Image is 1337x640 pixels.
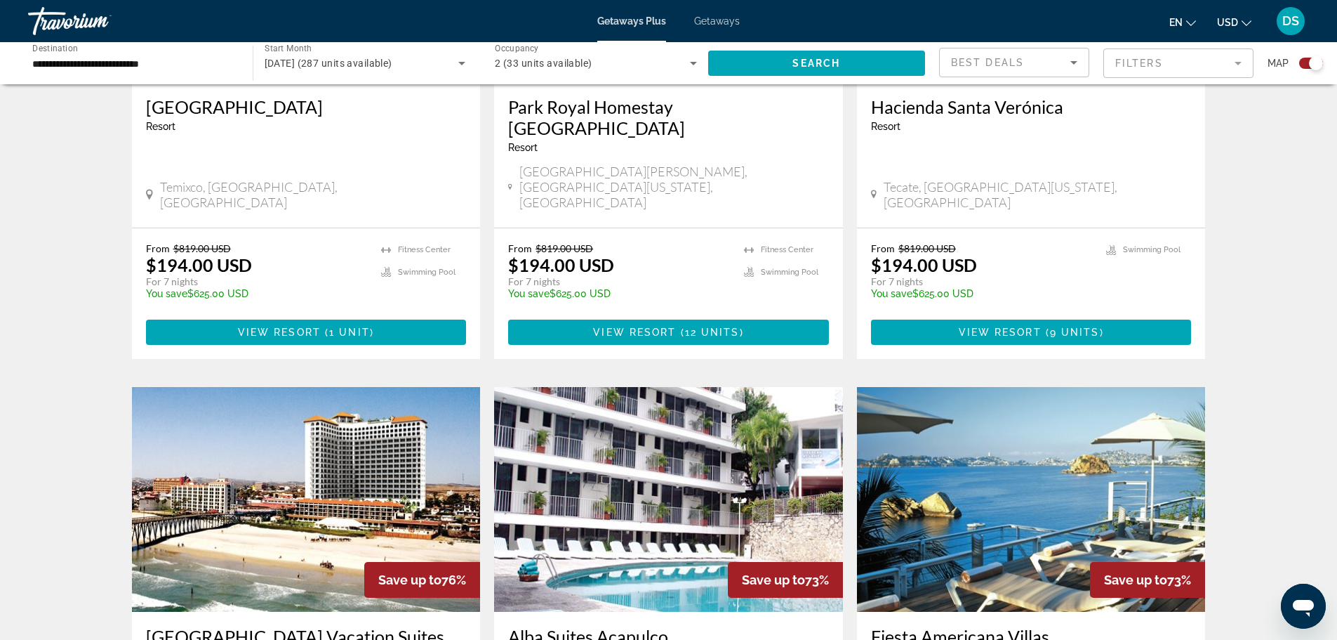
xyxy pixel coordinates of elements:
button: Filter [1103,48,1253,79]
span: From [871,242,895,254]
span: You save [146,288,187,299]
span: ( ) [676,327,743,338]
div: 73% [728,562,843,598]
span: Search [792,58,840,69]
iframe: Button to launch messaging window [1281,584,1326,629]
span: ( ) [321,327,374,338]
p: $625.00 USD [146,288,368,299]
span: Swimming Pool [1123,245,1180,254]
span: Swimming Pool [761,268,818,277]
a: Getaways Plus [597,15,666,27]
span: Occupancy [495,44,539,53]
span: Start Month [265,44,312,53]
span: Resort [871,121,900,132]
span: [GEOGRAPHIC_DATA][PERSON_NAME], [GEOGRAPHIC_DATA][US_STATE], [GEOGRAPHIC_DATA] [519,164,829,210]
span: Best Deals [951,57,1024,68]
span: Destination [32,43,78,53]
p: For 7 nights [871,275,1093,288]
span: From [146,242,170,254]
a: [GEOGRAPHIC_DATA] [146,96,467,117]
div: 76% [364,562,480,598]
span: 1 unit [329,327,370,338]
p: $194.00 USD [871,254,977,275]
span: en [1169,17,1183,28]
span: Fitness Center [761,245,813,254]
button: View Resort(1 unit) [146,320,467,345]
a: Hacienda Santa Verónica [871,96,1192,117]
span: You save [508,288,550,299]
span: 2 (33 units available) [495,58,592,69]
span: $819.00 USD [173,242,231,254]
button: Search [708,51,926,76]
img: 0737E01L.jpg [132,387,481,612]
span: [DATE] (287 units available) [265,58,392,69]
button: Change currency [1217,12,1251,32]
button: User Menu [1272,6,1309,36]
span: View Resort [959,327,1042,338]
mat-select: Sort by [951,54,1077,71]
span: Fitness Center [398,245,451,254]
span: Save up to [378,573,441,587]
p: $194.00 USD [508,254,614,275]
span: From [508,242,532,254]
span: USD [1217,17,1238,28]
span: Resort [146,121,175,132]
img: 6794E01L.jpg [857,387,1206,612]
p: $194.00 USD [146,254,252,275]
span: DS [1282,14,1299,28]
span: Swimming Pool [398,268,455,277]
span: 9 units [1050,327,1100,338]
span: ( ) [1042,327,1104,338]
p: For 7 nights [508,275,730,288]
a: Travorium [28,3,168,39]
span: Save up to [742,573,805,587]
p: $625.00 USD [871,288,1093,299]
span: View Resort [238,327,321,338]
span: Temixco, [GEOGRAPHIC_DATA], [GEOGRAPHIC_DATA] [160,179,467,210]
button: Change language [1169,12,1196,32]
img: 6972E01L.jpg [494,387,843,612]
span: Map [1268,53,1289,73]
span: Tecate, [GEOGRAPHIC_DATA][US_STATE], [GEOGRAPHIC_DATA] [884,179,1191,210]
span: 12 units [685,327,740,338]
p: $625.00 USD [508,288,730,299]
span: View Resort [593,327,676,338]
button: View Resort(12 units) [508,320,829,345]
span: Resort [508,142,538,153]
p: For 7 nights [146,275,368,288]
span: Save up to [1104,573,1167,587]
span: $819.00 USD [898,242,956,254]
span: $819.00 USD [536,242,593,254]
div: 73% [1090,562,1205,598]
button: View Resort(9 units) [871,320,1192,345]
a: Park Royal Homestay [GEOGRAPHIC_DATA] [508,96,829,138]
span: You save [871,288,912,299]
a: Getaways [694,15,740,27]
